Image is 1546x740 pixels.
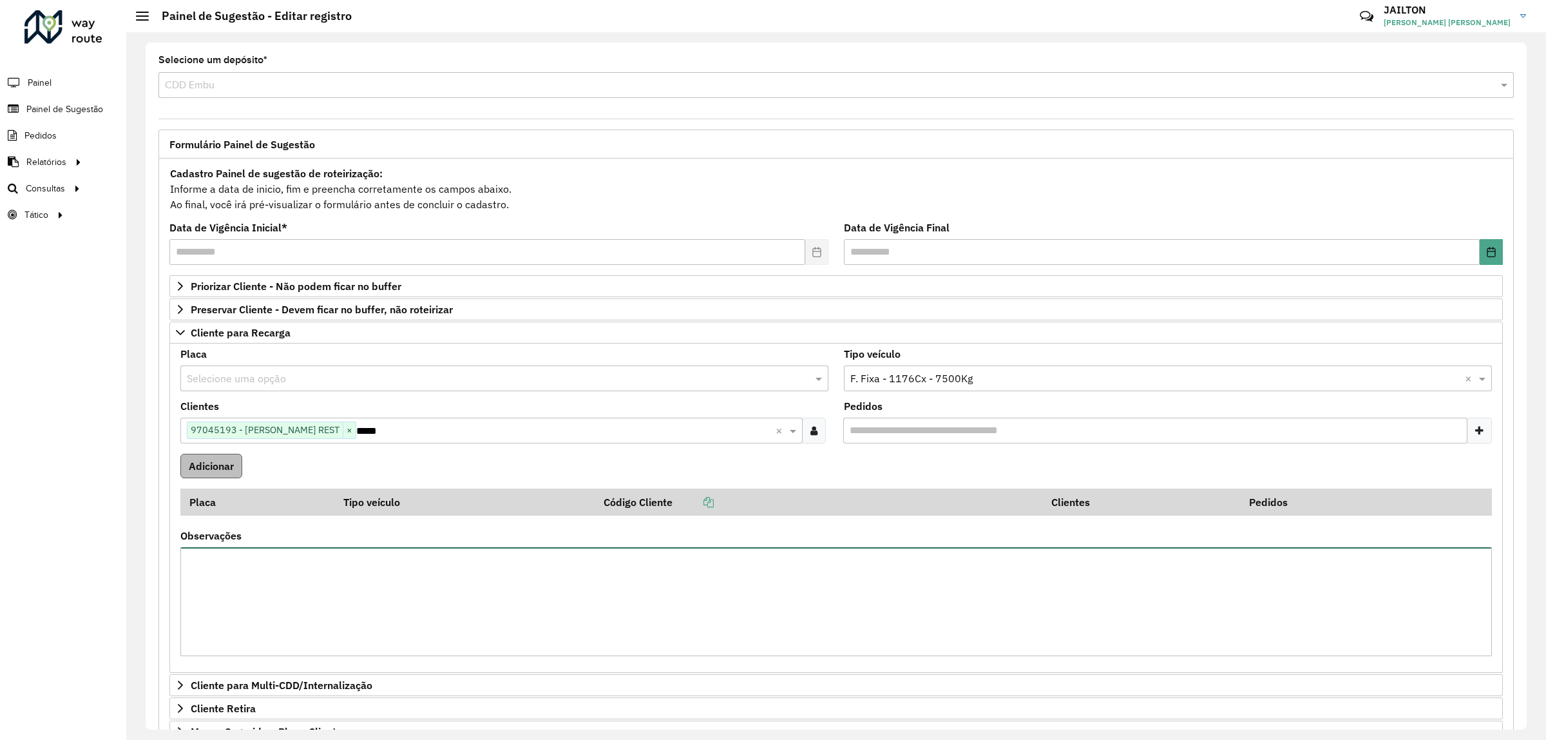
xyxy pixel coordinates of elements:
[844,346,901,362] label: Tipo veículo
[1384,17,1511,28] span: [PERSON_NAME] [PERSON_NAME]
[170,167,383,180] strong: Cadastro Painel de sugestão de roteirização:
[343,423,356,438] span: ×
[169,165,1503,213] div: Informe a data de inicio, fim e preencha corretamente os campos abaixo. Ao final, você irá pré-vi...
[191,327,291,338] span: Cliente para Recarga
[169,674,1503,696] a: Cliente para Multi-CDD/Internalização
[26,102,103,116] span: Painel de Sugestão
[776,423,787,438] span: Clear all
[24,208,48,222] span: Tático
[191,680,372,690] span: Cliente para Multi-CDD/Internalização
[180,346,207,362] label: Placa
[158,52,267,68] label: Selecione um depósito
[180,528,242,543] label: Observações
[149,9,352,23] h2: Painel de Sugestão - Editar registro
[24,129,57,142] span: Pedidos
[26,155,66,169] span: Relatórios
[28,76,52,90] span: Painel
[191,281,401,291] span: Priorizar Cliente - Não podem ficar no buffer
[169,220,287,235] label: Data de Vigência Inicial
[844,220,950,235] label: Data de Vigência Final
[191,703,256,714] span: Cliente Retira
[191,726,342,737] span: Mapas Sugeridos: Placa-Cliente
[1480,239,1503,265] button: Choose Date
[335,489,595,516] th: Tipo veículo
[844,398,883,414] label: Pedidos
[595,489,1043,516] th: Código Cliente
[1240,489,1437,516] th: Pedidos
[187,422,343,438] span: 97045193 - [PERSON_NAME] REST
[169,275,1503,297] a: Priorizar Cliente - Não podem ficar no buffer
[169,139,315,150] span: Formulário Painel de Sugestão
[180,398,219,414] label: Clientes
[180,489,335,516] th: Placa
[180,454,242,478] button: Adicionar
[673,496,714,509] a: Copiar
[1465,371,1476,386] span: Clear all
[169,697,1503,719] a: Cliente Retira
[1384,4,1511,16] h3: JAILTON
[1353,3,1380,30] a: Contato Rápido
[1043,489,1240,516] th: Clientes
[26,182,65,195] span: Consultas
[169,322,1503,344] a: Cliente para Recarga
[169,298,1503,320] a: Preservar Cliente - Devem ficar no buffer, não roteirizar
[191,304,453,315] span: Preservar Cliente - Devem ficar no buffer, não roteirizar
[169,344,1503,674] div: Cliente para Recarga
